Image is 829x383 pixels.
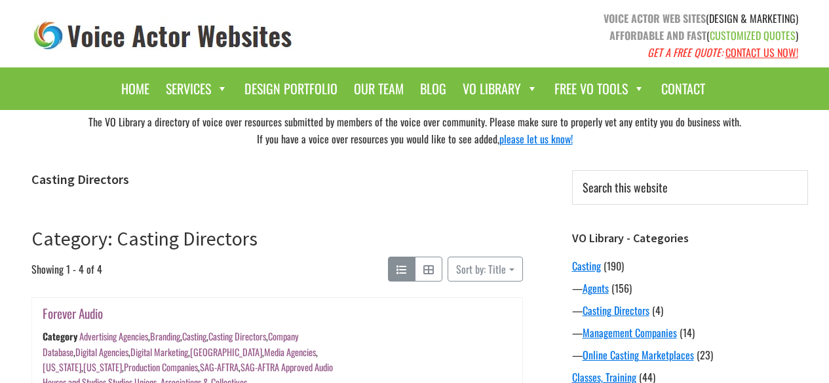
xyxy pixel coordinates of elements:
[609,27,706,43] strong: AFFORDABLE AND FAST
[238,74,344,103] a: Design Portfolio
[583,280,609,296] a: Agents
[572,280,808,296] div: —
[652,302,663,318] span: (4)
[79,330,147,344] a: Advertising Agencies
[572,325,808,340] div: —
[190,345,262,359] a: [GEOGRAPHIC_DATA]
[572,347,808,363] div: —
[22,110,808,151] div: The VO Library a directory of voice over resources submitted by members of the voice over communi...
[583,347,694,363] a: Online Casting Marketplaces
[604,258,624,274] span: (190)
[548,74,651,103] a: Free VO Tools
[448,257,522,282] button: Sort by: Title
[43,330,77,344] div: Category
[200,360,239,374] a: SAG-AFTRA
[182,330,206,344] a: Casting
[572,302,808,318] div: —
[583,302,649,318] a: Casting Directors
[115,74,156,103] a: Home
[208,330,265,344] a: Casting Directors
[425,10,798,61] p: (DESIGN & MARKETING) ( )
[572,258,601,274] a: Casting
[159,74,235,103] a: Services
[43,304,103,323] a: Forever Audio
[130,345,188,359] a: Digital Marketing
[43,360,81,374] a: [US_STATE]
[124,360,198,374] a: Production Companies
[31,18,295,53] img: voice_actor_websites_logo
[647,45,723,60] em: GET A FREE QUOTE:
[583,325,677,340] a: Management Companies
[604,10,706,26] strong: VOICE ACTOR WEB SITES
[31,257,102,282] span: Showing 1 - 4 of 4
[710,27,796,43] span: CUSTOMIZED QUOTES
[499,131,573,147] a: please let us know!
[347,74,410,103] a: Our Team
[31,226,258,251] a: Category: Casting Directors
[572,170,808,205] input: Search this website
[75,345,128,359] a: Digital Agencies
[43,330,299,359] a: Company Database
[697,347,713,363] span: (23)
[725,45,798,60] a: CONTACT US NOW!
[264,345,316,359] a: Media Agencies
[31,172,523,187] h1: Casting Directors
[680,325,695,340] span: (14)
[655,74,712,103] a: Contact
[572,231,808,246] h3: VO Library - Categories
[414,74,453,103] a: Blog
[83,360,122,374] a: [US_STATE]
[611,280,632,296] span: (156)
[149,330,180,344] a: Branding
[456,74,545,103] a: VO Library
